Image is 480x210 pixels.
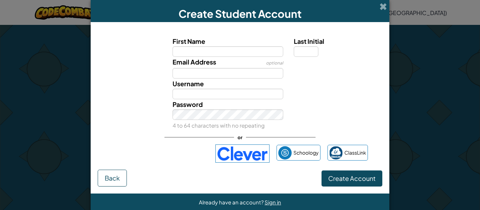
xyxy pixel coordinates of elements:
span: Already have an account? [199,199,265,205]
img: clever-logo-blue.png [215,144,270,163]
span: Password [173,100,203,108]
a: Sign in [265,199,281,205]
span: Schoology [293,148,319,158]
span: Create Student Account [179,7,301,20]
span: First Name [173,37,205,45]
span: Back [105,174,120,182]
img: schoology.png [278,146,292,160]
span: ClassLink [344,148,366,158]
span: Last Initial [294,37,324,45]
iframe: Sign in with Google Button [109,146,212,161]
small: 4 to 64 characters with no repeating [173,122,265,129]
button: Create Account [322,170,382,187]
span: Email Address [173,58,216,66]
button: Back [98,170,127,187]
span: optional [266,60,283,66]
span: Create Account [328,174,376,182]
span: Username [173,80,204,88]
span: or [234,132,246,142]
img: classlink-logo-small.png [329,146,343,160]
